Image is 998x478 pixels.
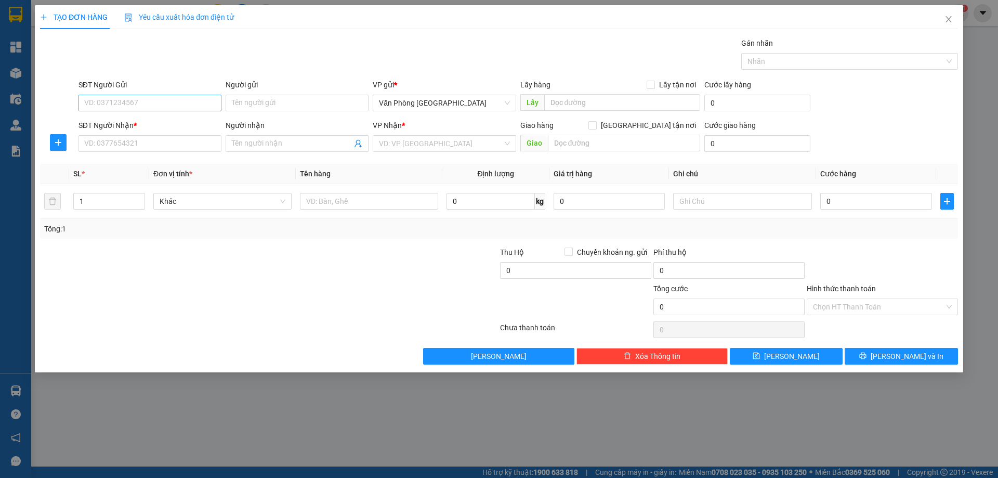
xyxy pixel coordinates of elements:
span: delete [624,352,631,360]
span: Lấy hàng [520,81,550,89]
span: Yêu cầu xuất hóa đơn điện tử [124,13,234,21]
div: Tổng: 1 [44,223,385,235]
span: [PERSON_NAME] và In [871,351,943,362]
span: SL [73,170,82,178]
div: Chưa thanh toán [499,322,652,340]
span: Đơn vị tính [153,170,192,178]
span: 0906 477 911 [78,45,109,65]
span: Thu Hộ [500,248,524,256]
span: Tổng cước [653,285,688,293]
input: Cước lấy hàng [704,95,810,111]
span: Giao hàng [520,121,554,130]
span: user-add [354,139,363,148]
span: Văn Phòng Đà Nẵng [379,95,510,111]
div: SĐT Người Gửi [78,79,221,91]
span: VP Nhận [373,121,402,130]
div: Người gửi [226,79,369,91]
label: Hình thức thanh toán [807,285,876,293]
label: Gán nhãn [741,39,773,47]
span: Chuyển khoản ng. gửi [573,247,651,258]
img: logo [5,45,77,81]
button: plus [940,193,954,210]
span: [PERSON_NAME] [765,351,820,362]
input: 0 [554,193,665,210]
button: plus [50,134,67,151]
input: Dọc đường [548,135,700,151]
th: Ghi chú [669,164,816,184]
label: Cước giao hàng [704,121,756,130]
strong: PHIẾU BIÊN NHẬN [78,67,109,100]
span: [PERSON_NAME] [471,351,527,362]
div: Phí thu hộ [653,247,805,262]
span: Khác [160,193,285,209]
button: delete [44,193,61,210]
span: Tên hàng [300,170,331,178]
img: icon [124,14,133,22]
div: SĐT Người Nhận [78,120,221,131]
span: printer [859,352,866,360]
button: deleteXóa Thông tin [577,348,728,365]
span: plus [50,138,66,147]
div: Người nhận [226,120,369,131]
button: save[PERSON_NAME] [730,348,843,365]
span: kg [535,193,545,210]
span: Cước hàng [820,170,856,178]
span: [GEOGRAPHIC_DATA] tận nơi [597,120,700,131]
button: printer[PERSON_NAME] và In [845,348,958,365]
span: BXTTDN1210250133 [110,70,199,81]
input: Ghi Chú [674,193,812,210]
strong: Nhà xe QUỐC ĐẠT [79,9,108,43]
button: Close [934,5,963,34]
div: VP gửi [373,79,516,91]
span: TẠO ĐƠN HÀNG [40,13,108,21]
span: Định lượng [478,170,515,178]
span: plus [40,14,47,21]
input: Dọc đường [544,94,700,111]
span: Lấy tận nơi [655,79,700,91]
button: [PERSON_NAME] [424,348,575,365]
label: Cước lấy hàng [704,81,751,89]
span: Xóa Thông tin [635,351,680,362]
input: VD: Bàn, Ghế [300,193,438,210]
span: Giao [520,135,548,151]
input: Cước giao hàng [704,135,810,152]
span: Giá trị hàng [554,170,592,178]
span: close [944,15,953,23]
span: save [753,352,760,360]
span: Lấy [520,94,544,111]
span: plus [941,197,953,205]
